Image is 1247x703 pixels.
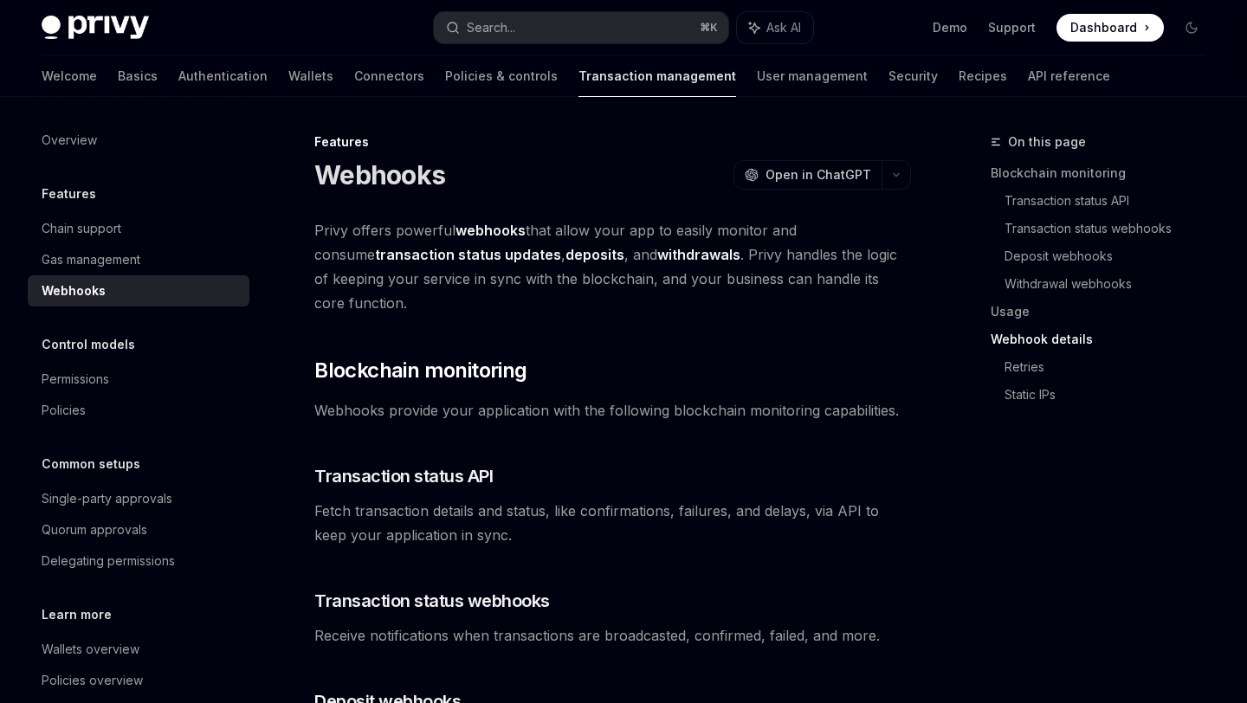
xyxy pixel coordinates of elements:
[42,130,97,151] div: Overview
[1005,353,1219,381] a: Retries
[375,246,561,263] strong: transaction status updates
[991,159,1219,187] a: Blockchain monitoring
[565,246,624,263] strong: deposits
[314,357,527,384] span: Blockchain monitoring
[42,369,109,390] div: Permissions
[42,551,175,571] div: Delegating permissions
[42,334,135,355] h5: Control models
[28,665,249,696] a: Policies overview
[456,222,526,239] strong: webhooks
[288,55,333,97] a: Wallets
[42,184,96,204] h5: Features
[1005,187,1219,215] a: Transaction status API
[42,218,121,239] div: Chain support
[1056,14,1164,42] a: Dashboard
[737,12,813,43] button: Ask AI
[888,55,938,97] a: Security
[314,589,550,613] span: Transaction status webhooks
[42,249,140,270] div: Gas management
[118,55,158,97] a: Basics
[42,639,139,660] div: Wallets overview
[42,670,143,691] div: Policies overview
[434,12,727,43] button: Search...⌘K
[766,19,801,36] span: Ask AI
[1005,270,1219,298] a: Withdrawal webhooks
[42,281,106,301] div: Webhooks
[1008,132,1086,152] span: On this page
[988,19,1036,36] a: Support
[1005,242,1219,270] a: Deposit webhooks
[1178,14,1205,42] button: Toggle dark mode
[42,604,112,625] h5: Learn more
[28,514,249,545] a: Quorum approvals
[42,16,149,40] img: dark logo
[28,125,249,156] a: Overview
[657,246,740,263] strong: withdrawals
[1005,215,1219,242] a: Transaction status webhooks
[314,464,493,488] span: Transaction status API
[991,298,1219,326] a: Usage
[42,55,97,97] a: Welcome
[42,519,147,540] div: Quorum approvals
[42,400,86,421] div: Policies
[700,21,718,35] span: ⌘ K
[42,454,140,474] h5: Common setups
[28,275,249,306] a: Webhooks
[28,545,249,577] a: Delegating permissions
[28,634,249,665] a: Wallets overview
[766,166,871,184] span: Open in ChatGPT
[445,55,558,97] a: Policies & controls
[933,19,967,36] a: Demo
[314,159,445,190] h1: Webhooks
[314,133,911,151] div: Features
[42,488,172,509] div: Single-party approvals
[733,160,882,190] button: Open in ChatGPT
[1028,55,1110,97] a: API reference
[28,364,249,395] a: Permissions
[354,55,424,97] a: Connectors
[991,326,1219,353] a: Webhook details
[1070,19,1137,36] span: Dashboard
[178,55,268,97] a: Authentication
[757,55,868,97] a: User management
[28,395,249,426] a: Policies
[578,55,736,97] a: Transaction management
[28,483,249,514] a: Single-party approvals
[314,218,911,315] span: Privy offers powerful that allow your app to easily monitor and consume , , and . Privy handles t...
[1005,381,1219,409] a: Static IPs
[28,244,249,275] a: Gas management
[314,499,911,547] span: Fetch transaction details and status, like confirmations, failures, and delays, via API to keep y...
[314,398,911,422] span: Webhooks provide your application with the following blockchain monitoring capabilities.
[314,623,911,648] span: Receive notifications when transactions are broadcasted, confirmed, failed, and more.
[467,17,515,38] div: Search...
[959,55,1007,97] a: Recipes
[28,213,249,244] a: Chain support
